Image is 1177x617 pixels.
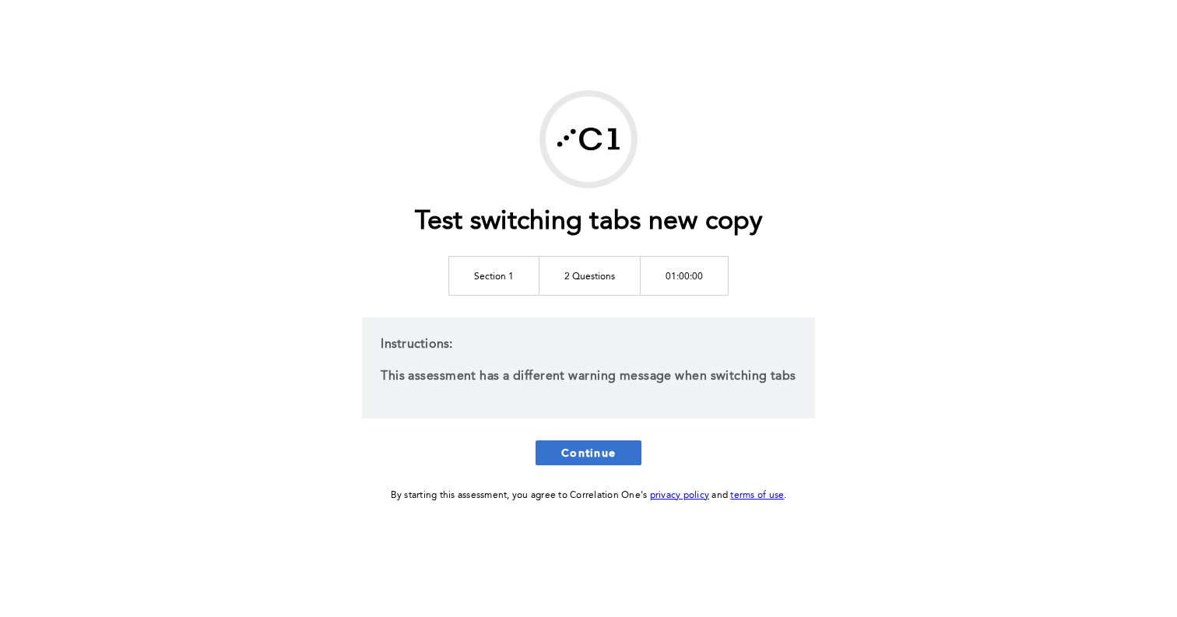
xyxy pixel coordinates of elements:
td: Section 1 [449,256,539,295]
div: Instructions: [362,317,814,419]
td: 2 Questions [539,256,641,295]
p: This assessment has a different warning message when switching tabs [381,366,796,387]
img: Correlation One [546,96,631,182]
a: terms of use [730,491,784,500]
a: privacy policy [650,491,710,500]
h1: Test switching tabs new copy [415,206,763,238]
td: 01:00:00 [641,256,729,295]
button: Continue [536,440,641,465]
span: Continue [561,445,616,460]
div: By starting this assessment, you agree to Correlation One's and . [391,487,787,504]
